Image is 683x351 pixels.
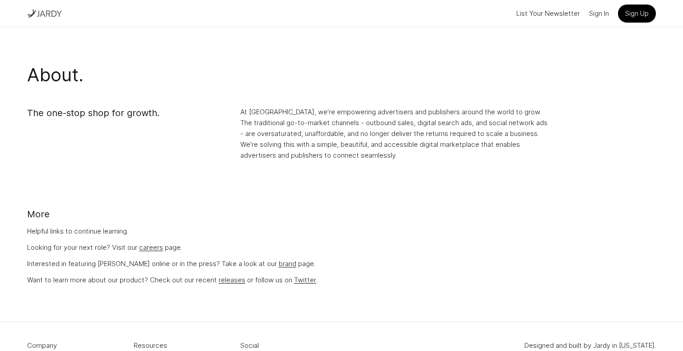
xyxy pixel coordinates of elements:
[27,242,182,253] div: Looking for your next role? Visit our
[298,258,315,269] span: page.
[240,340,259,351] span: Social
[524,340,656,351] span: Designed and built by Jardy in [US_STATE].
[36,9,62,19] img: tatem logo
[139,242,163,253] a: careers
[618,5,656,23] a: Sign Up
[27,208,50,220] h3: More
[27,258,315,269] div: Interested in featuring [PERSON_NAME] online or in the press? Take a look at our
[219,275,245,285] a: releases
[27,63,656,87] h1: About.
[294,275,316,285] a: Twitter
[240,107,549,161] p: At [GEOGRAPHIC_DATA], we’re empowering advertisers and publishers around the world to grow. The t...
[27,340,57,351] span: Company
[589,6,609,21] a: Sign In
[27,275,318,285] div: Want to learn more about our product? Check out our recent or follow us on
[516,6,580,21] button: List Your Newsletter
[134,340,167,351] span: Resources
[279,258,296,269] a: brand
[165,242,182,253] span: page.
[27,107,229,119] h3: The one-stop shop for growth.
[316,275,318,285] span: .
[27,226,128,237] p: Helpful links to continue learning.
